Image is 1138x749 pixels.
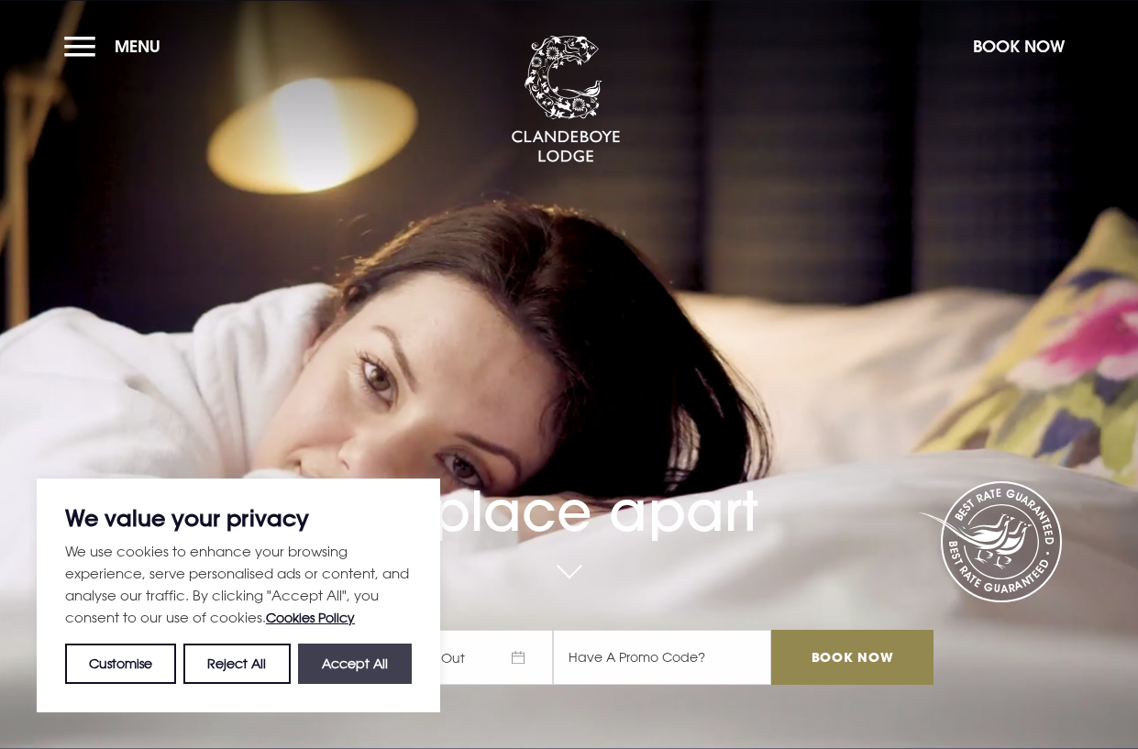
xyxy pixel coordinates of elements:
button: Menu [64,27,170,66]
button: Book Now [964,27,1074,66]
p: We value your privacy [65,507,412,529]
div: We value your privacy [37,479,440,712]
span: Check Out [379,630,553,685]
input: Book Now [771,630,933,685]
button: Customise [65,644,176,684]
span: Menu [115,36,160,57]
h1: A place apart [204,433,933,544]
img: Clandeboye Lodge [511,36,621,164]
a: Cookies Policy [266,610,355,625]
p: We use cookies to enhance your browsing experience, serve personalised ads or content, and analys... [65,540,412,629]
button: Accept All [298,644,412,684]
input: Have A Promo Code? [553,630,771,685]
button: Reject All [183,644,290,684]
